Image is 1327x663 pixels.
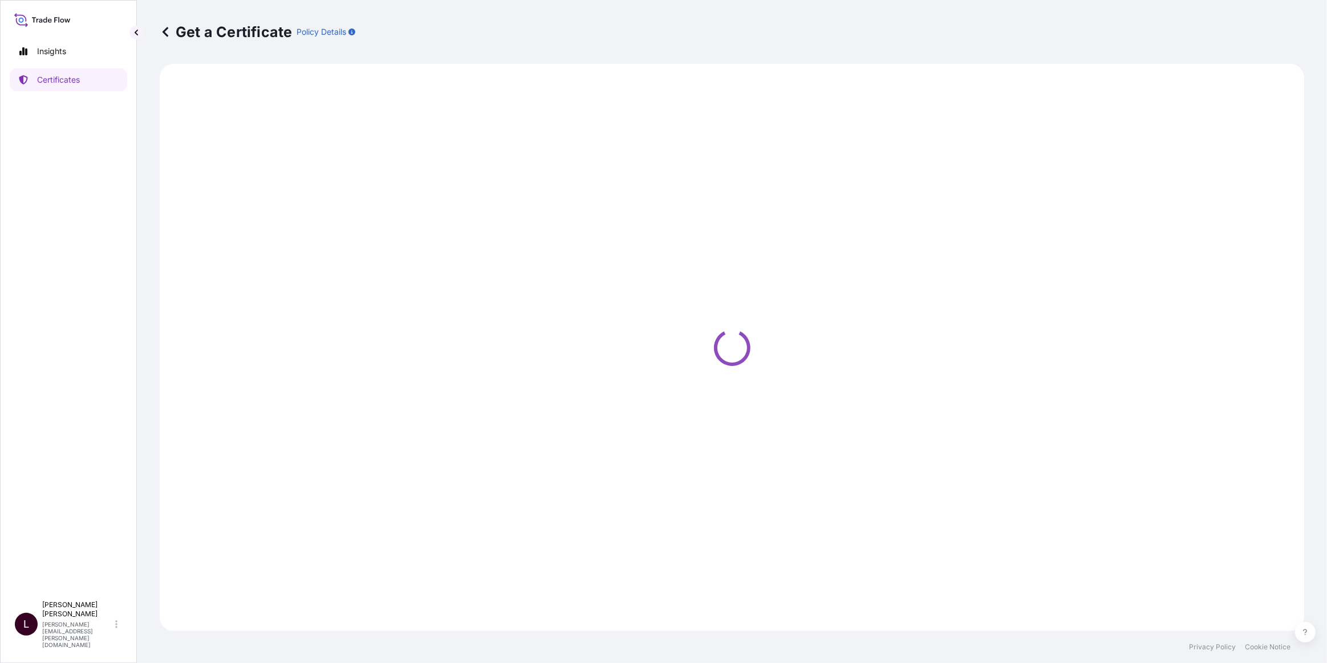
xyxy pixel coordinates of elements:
[37,74,80,86] p: Certificates
[42,621,113,648] p: [PERSON_NAME][EMAIL_ADDRESS][PERSON_NAME][DOMAIN_NAME]
[10,40,127,63] a: Insights
[1245,642,1291,652] a: Cookie Notice
[10,68,127,91] a: Certificates
[23,619,29,630] span: L
[1189,642,1236,652] a: Privacy Policy
[37,46,66,57] p: Insights
[160,23,292,41] p: Get a Certificate
[42,600,113,619] p: [PERSON_NAME] [PERSON_NAME]
[297,26,346,38] p: Policy Details
[167,71,1297,624] div: Loading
